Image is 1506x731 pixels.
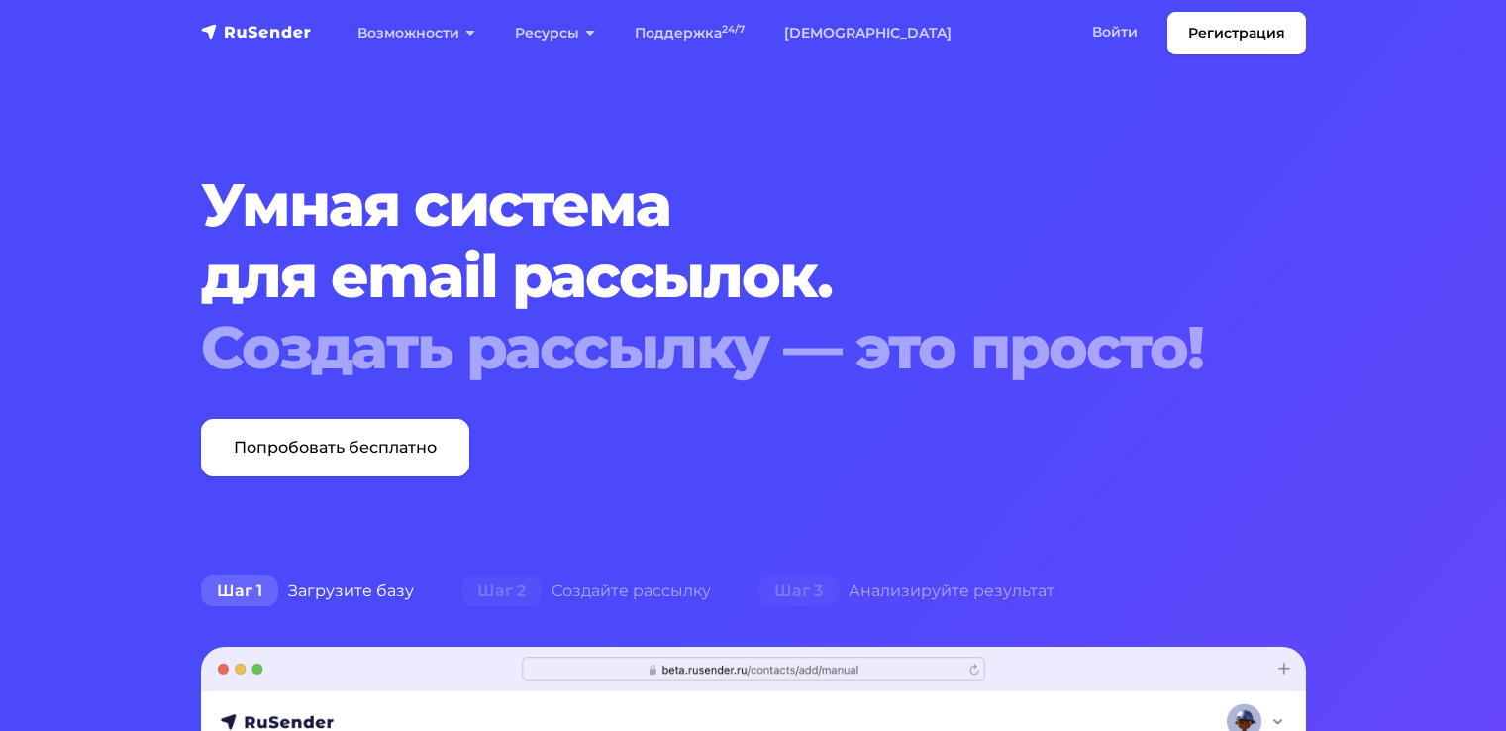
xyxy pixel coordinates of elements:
[201,575,278,607] span: Шаг 1
[735,572,1078,611] div: Анализируйте результат
[461,575,542,607] span: Шаг 2
[722,23,745,36] sup: 24/7
[201,419,469,476] a: Попробовать бесплатно
[201,312,1212,383] div: Создать рассылку — это просто!
[177,572,438,611] div: Загрузите базу
[201,22,312,42] img: RuSender
[758,575,839,607] span: Шаг 3
[495,13,615,53] a: Ресурсы
[338,13,495,53] a: Возможности
[201,169,1212,383] h1: Умная система для email рассылок.
[615,13,764,53] a: Поддержка24/7
[1167,12,1306,54] a: Регистрация
[764,13,971,53] a: [DEMOGRAPHIC_DATA]
[1072,12,1157,52] a: Войти
[438,572,735,611] div: Создайте рассылку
